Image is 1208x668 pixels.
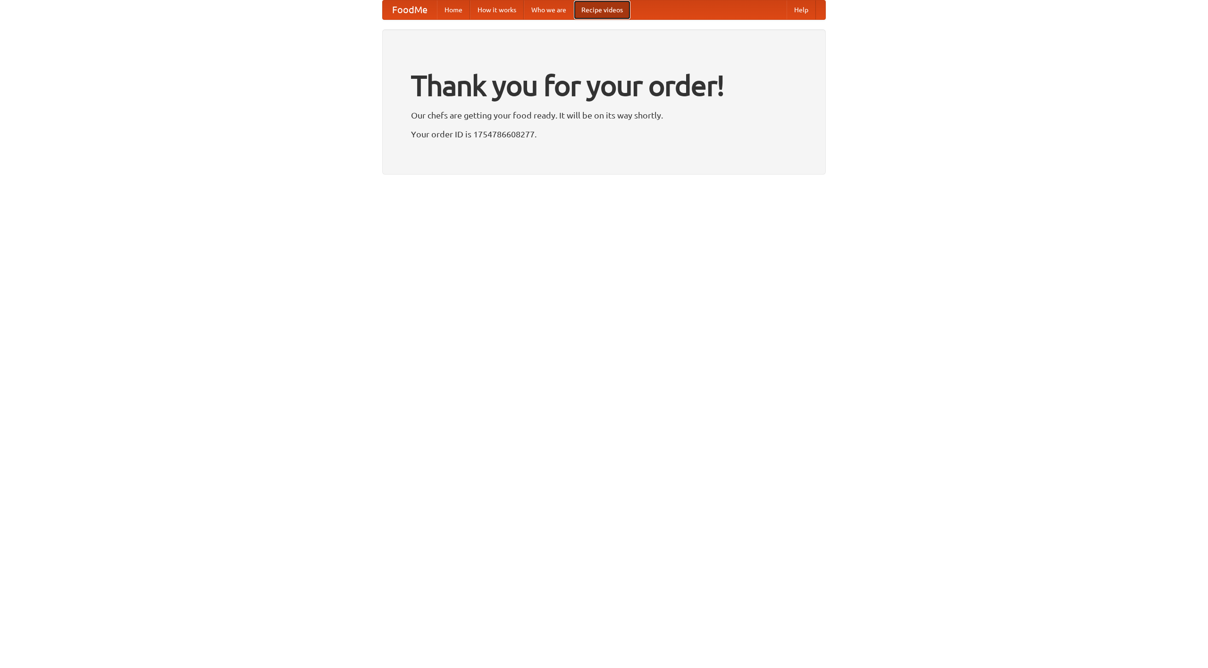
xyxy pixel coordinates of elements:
p: Your order ID is 1754786608277. [411,127,797,141]
a: Recipe videos [574,0,630,19]
a: FoodMe [383,0,437,19]
a: Who we are [524,0,574,19]
a: How it works [470,0,524,19]
a: Help [787,0,816,19]
a: Home [437,0,470,19]
h1: Thank you for your order! [411,63,797,108]
p: Our chefs are getting your food ready. It will be on its way shortly. [411,108,797,122]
